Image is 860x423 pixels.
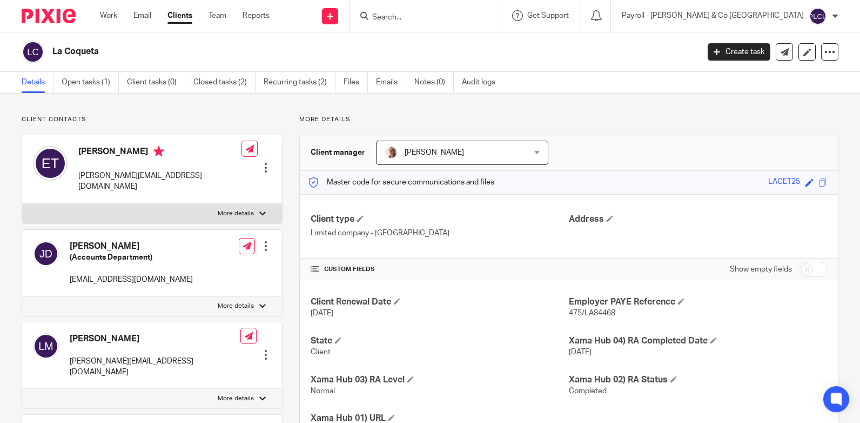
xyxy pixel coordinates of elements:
a: Emails [376,72,406,93]
a: Clients [167,10,192,21]
div: LACET25 [768,176,800,189]
a: Files [344,72,368,93]
img: svg%3E [33,146,68,181]
img: svg%3E [33,241,59,267]
h4: Address [569,214,827,225]
h4: CUSTOM FIELDS [311,265,569,274]
span: Completed [569,387,607,395]
img: Trudi.jpg [385,146,398,159]
a: Audit logs [462,72,503,93]
input: Search [371,13,468,23]
h4: Client Renewal Date [311,296,569,308]
span: [DATE] [569,348,592,356]
a: Team [209,10,226,21]
h3: Client manager [311,147,365,158]
span: [PERSON_NAME] [405,149,464,156]
a: Recurring tasks (2) [264,72,335,93]
p: [PERSON_NAME][EMAIL_ADDRESS][DOMAIN_NAME] [78,170,241,193]
a: Create task [708,43,770,61]
h4: Client type [311,214,569,225]
p: Payroll - [PERSON_NAME] & Co [GEOGRAPHIC_DATA] [622,10,804,21]
img: svg%3E [809,8,827,25]
p: More details [218,302,254,310]
a: Email [133,10,151,21]
p: Client contacts [22,115,283,124]
span: Client [311,348,331,356]
h4: Employer PAYE Reference [569,296,827,308]
span: Normal [311,387,335,395]
h4: [PERSON_NAME] [70,333,240,345]
h4: Xama Hub 03) RA Level [311,374,569,386]
i: Primary [153,146,164,157]
a: Client tasks (0) [127,72,185,93]
a: Notes (0) [414,72,454,93]
a: Closed tasks (2) [193,72,256,93]
img: svg%3E [33,333,59,359]
h2: La Coqueta [52,46,563,57]
h4: Xama Hub 04) RA Completed Date [569,335,827,347]
span: [DATE] [311,309,333,317]
img: Pixie [22,9,76,23]
span: Get Support [527,12,569,19]
h4: Xama Hub 02) RA Status [569,374,827,386]
img: svg%3E [22,41,44,63]
p: [EMAIL_ADDRESS][DOMAIN_NAME] [70,274,193,285]
p: More details [299,115,838,124]
p: More details [218,209,254,218]
label: Show empty fields [730,264,792,275]
a: Details [22,72,53,93]
span: 475/LA84468 [569,309,615,317]
a: Reports [243,10,270,21]
p: More details [218,394,254,403]
p: Limited company - [GEOGRAPHIC_DATA] [311,228,569,239]
h5: (Accounts Department) [70,252,193,263]
p: [PERSON_NAME][EMAIL_ADDRESS][DOMAIN_NAME] [70,356,240,378]
h4: State [311,335,569,347]
p: Master code for secure communications and files [308,177,494,188]
h4: [PERSON_NAME] [70,241,193,252]
a: Work [100,10,117,21]
a: Open tasks (1) [62,72,119,93]
h4: [PERSON_NAME] [78,146,241,160]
